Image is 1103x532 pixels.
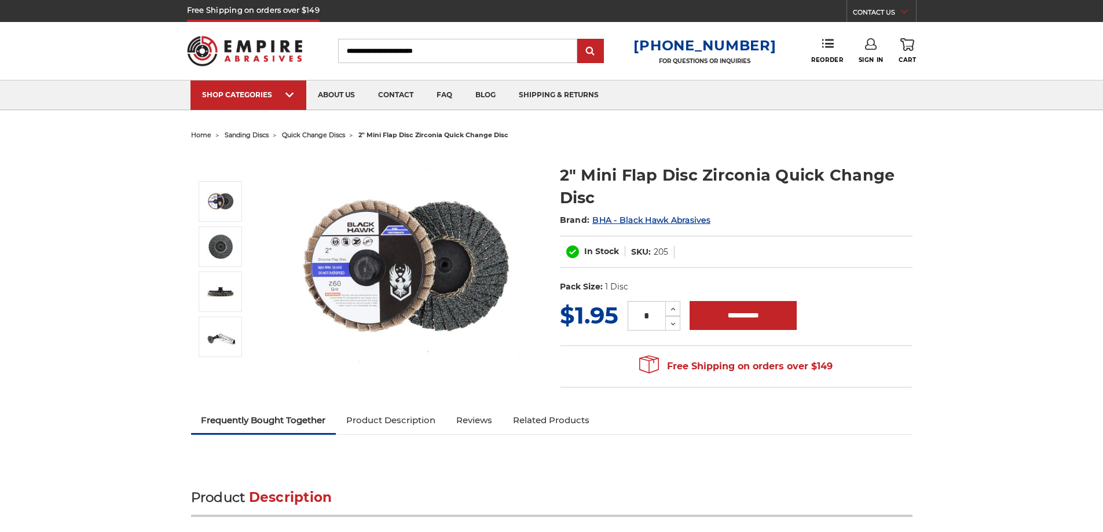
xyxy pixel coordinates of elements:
h1: 2" Mini Flap Disc Zirconia Quick Change Disc [560,164,913,209]
dd: 205 [654,246,668,258]
img: Empire Abrasives [187,28,303,74]
dt: Pack Size: [560,281,603,293]
a: Related Products [503,408,600,433]
img: Black Hawk Abrasives 2-inch Zirconia Flap Disc with 60 Grit Zirconia for Smooth Finishing [206,187,235,216]
a: contact [367,80,425,110]
a: Cart [899,38,916,64]
span: $1.95 [560,301,618,329]
div: SHOP CATEGORIES [202,90,295,99]
a: shipping & returns [507,80,610,110]
span: Reorder [811,56,843,64]
a: Reviews [446,408,503,433]
span: Free Shipping on orders over $149 [639,355,833,378]
a: home [191,131,211,139]
a: about us [306,80,367,110]
dt: SKU: [631,246,651,258]
a: [PHONE_NUMBER] [633,37,776,54]
dd: 1 Disc [605,281,628,293]
img: BHA 2" Zirconia Flap Disc, 60 Grit, for Efficient Surface Blending [206,232,235,261]
a: faq [425,80,464,110]
span: Cart [899,56,916,64]
span: Product [191,489,245,505]
a: CONTACT US [853,6,916,22]
span: Description [249,489,332,505]
span: 2" mini flap disc zirconia quick change disc [358,131,508,139]
p: FOR QUESTIONS OR INQUIRIES [633,57,776,65]
input: Submit [579,40,602,63]
a: blog [464,80,507,110]
img: Side View of BHA 2-Inch Quick Change Flap Disc with Male Roloc Connector for Die Grinders [206,277,235,306]
a: quick change discs [282,131,345,139]
img: 2" Quick Change Flap Disc Mounted on Die Grinder for Precision Metal Work [206,322,235,351]
span: Brand: [560,215,590,225]
a: Reorder [811,38,843,63]
a: BHA - Black Hawk Abrasives [592,215,710,225]
a: sanding discs [225,131,269,139]
span: In Stock [584,246,619,256]
span: Sign In [859,56,884,64]
a: Frequently Bought Together [191,408,336,433]
img: Black Hawk Abrasives 2-inch Zirconia Flap Disc with 60 Grit Zirconia for Smooth Finishing [290,152,522,383]
a: Product Description [336,408,446,433]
